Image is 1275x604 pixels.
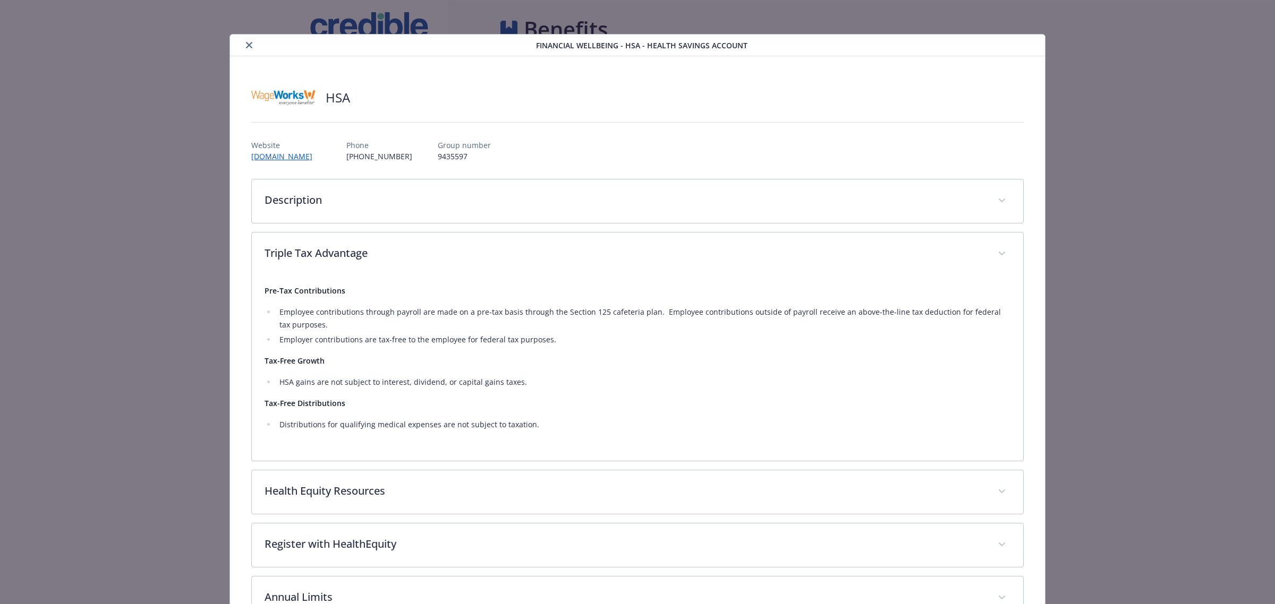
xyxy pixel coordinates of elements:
strong: Tax-Free Growth [265,356,325,366]
div: Health Equity Resources [252,470,1023,514]
p: [PHONE_NUMBER] [346,151,412,162]
button: close [243,39,256,51]
p: Description [265,192,985,208]
strong: Pre-Tax Contributions [265,286,345,296]
p: 9435597 [438,151,491,162]
a: [DOMAIN_NAME] [251,151,321,161]
li: Employer contributions are tax-free to the employee for federal tax purposes. [276,333,1010,346]
div: Triple Tax Advantage [252,232,1023,276]
h2: HSA [326,89,350,107]
li: Distributions for qualifying medical expenses are not subject to taxation. [276,418,1010,431]
div: Description [252,179,1023,223]
p: Phone [346,140,412,151]
p: Group number [438,140,491,151]
strong: Tax-Free Distributions [265,398,345,408]
p: Register with HealthEquity [265,536,985,552]
li: Employee contributions through payroll are made on a pre-tax basis through the Section 125 cafete... [276,306,1010,331]
div: Triple Tax Advantage [252,276,1023,461]
div: Register with HealthEquity [252,523,1023,567]
p: Triple Tax Advantage [265,245,985,261]
img: WageWorks [251,82,315,114]
p: Website [251,140,321,151]
li: HSA gains are not subject to interest, dividend, or capital gains taxes. [276,376,1010,389]
p: Health Equity Resources [265,483,985,499]
span: Financial Wellbeing - HSA - Health Savings Account [536,40,747,51]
